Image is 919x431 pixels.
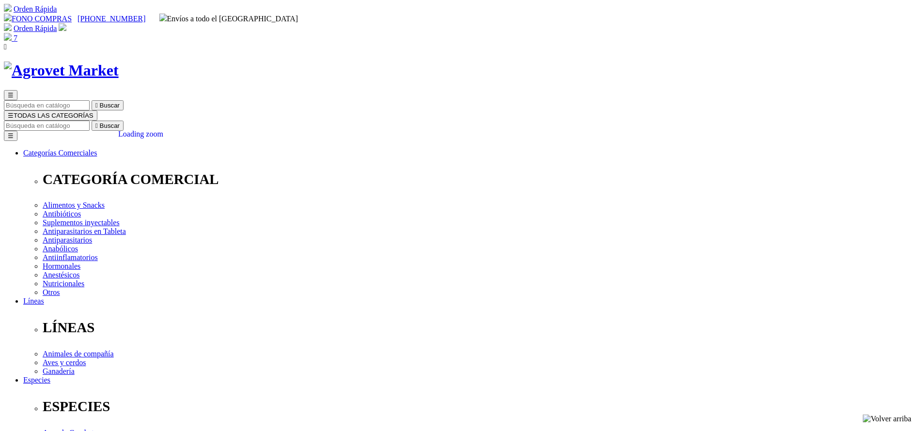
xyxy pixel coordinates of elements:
[4,62,119,79] img: Agrovet Market
[4,100,90,110] input: Buscar
[4,23,12,31] img: shopping-cart.svg
[43,262,80,270] a: Hormonales
[95,102,98,109] i: 
[43,271,79,279] a: Anestésicos
[4,34,17,42] a: 7
[863,415,911,423] img: Volver arriba
[4,121,90,131] input: Buscar
[5,326,167,426] iframe: Brevo live chat
[23,297,44,305] a: Líneas
[43,201,105,209] a: Alimentos y Snacks
[92,100,124,110] button:  Buscar
[4,43,7,51] i: 
[100,122,120,129] span: Buscar
[92,121,124,131] button:  Buscar
[43,245,78,253] a: Anabólicos
[8,92,14,99] span: ☰
[43,171,915,187] p: CATEGORÍA COMERCIAL
[95,122,98,129] i: 
[43,279,84,288] a: Nutricionales
[78,15,145,23] a: [PHONE_NUMBER]
[14,24,57,32] a: Orden Rápida
[4,15,72,23] a: FONO COMPRAS
[59,23,66,31] img: user.svg
[4,131,17,141] button: ☰
[43,288,60,296] a: Otros
[4,14,12,21] img: phone.svg
[43,320,915,336] p: LÍNEAS
[43,227,126,235] a: Antiparasitarios en Tableta
[4,33,12,41] img: shopping-bag.svg
[43,218,120,227] a: Suplementos inyectables
[23,149,97,157] a: Categorías Comerciales
[43,253,98,262] a: Antiinflamatorios
[59,24,66,32] a: Acceda a su cuenta de cliente
[4,110,97,121] button: ☰TODAS LAS CATEGORÍAS
[159,14,167,21] img: delivery-truck.svg
[100,102,120,109] span: Buscar
[4,90,17,100] button: ☰
[14,5,57,13] a: Orden Rápida
[4,4,12,12] img: shopping-cart.svg
[14,34,17,42] span: 7
[43,399,915,415] p: ESPECIES
[118,130,163,139] div: Loading zoom
[43,236,92,244] a: Antiparasitarios
[159,15,298,23] span: Envíos a todo el [GEOGRAPHIC_DATA]
[8,112,14,119] span: ☰
[43,210,81,218] a: Antibióticos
